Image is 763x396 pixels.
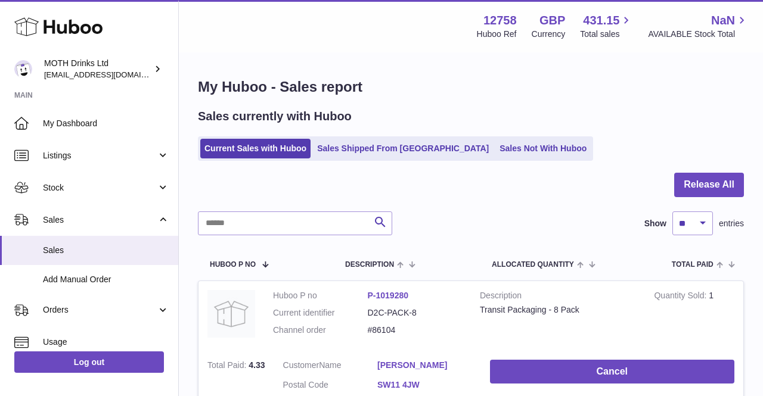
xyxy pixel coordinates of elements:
dt: Name [283,360,378,374]
span: Customer [283,360,320,370]
strong: Description [480,290,636,304]
a: Sales Not With Huboo [495,139,591,158]
span: 4.33 [249,360,265,370]
span: Total sales [580,29,633,40]
dt: Channel order [273,325,368,336]
span: ALLOCATED Quantity [492,261,574,269]
span: My Dashboard [43,118,169,129]
div: Transit Packaging - 8 Pack [480,304,636,316]
img: no-photo.jpg [207,290,255,338]
h2: Sales currently with Huboo [198,108,352,124]
span: Listings [43,150,157,161]
div: Huboo Ref [477,29,517,40]
a: Sales Shipped From [GEOGRAPHIC_DATA] [313,139,493,158]
strong: Total Paid [207,360,249,373]
strong: GBP [539,13,565,29]
span: Stock [43,182,157,194]
button: Release All [674,173,744,197]
a: P-1019280 [368,291,409,300]
dt: Current identifier [273,307,368,319]
img: orders@mothdrinks.com [14,60,32,78]
h1: My Huboo - Sales report [198,77,744,96]
a: [PERSON_NAME] [377,360,472,371]
span: Add Manual Order [43,274,169,285]
dt: Huboo P no [273,290,368,301]
a: SW11 4JW [377,379,472,391]
a: Log out [14,351,164,373]
dt: Postal Code [283,379,378,394]
a: Current Sales with Huboo [200,139,311,158]
td: 1 [645,281,743,351]
span: 431.15 [583,13,619,29]
div: Currency [532,29,566,40]
span: NaN [711,13,735,29]
a: 431.15 Total sales [580,13,633,40]
dd: D2C-PACK-8 [368,307,463,319]
span: Sales [43,214,157,226]
span: Sales [43,245,169,256]
strong: 12758 [483,13,517,29]
a: NaN AVAILABLE Stock Total [648,13,749,40]
span: Total paid [672,261,714,269]
span: entries [719,218,744,229]
span: Usage [43,336,169,348]
button: Cancel [490,360,734,384]
span: AVAILABLE Stock Total [648,29,749,40]
label: Show [644,218,666,229]
span: [EMAIL_ADDRESS][DOMAIN_NAME] [44,70,175,79]
span: Description [345,261,394,269]
div: MOTH Drinks Ltd [44,58,151,80]
dd: #86104 [368,325,463,336]
span: Orders [43,304,157,316]
span: Huboo P no [210,261,256,269]
strong: Quantity Sold [654,291,709,303]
